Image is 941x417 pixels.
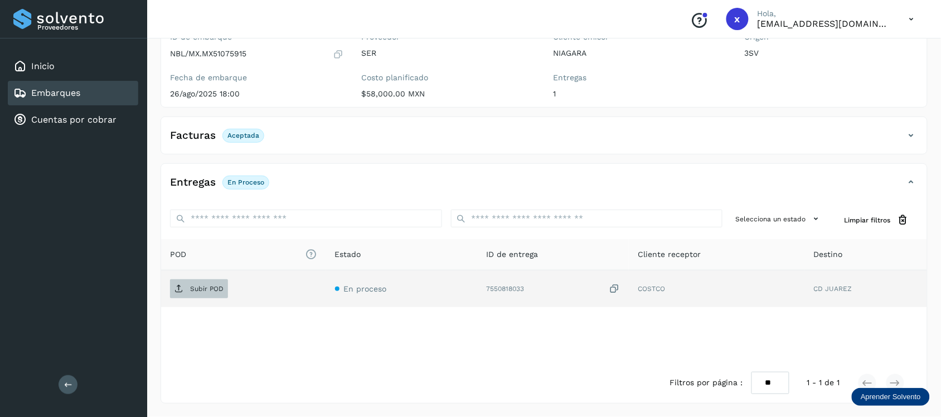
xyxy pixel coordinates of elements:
p: En proceso [227,178,264,186]
p: Subir POD [190,285,224,293]
p: NBL/MX.MX51075915 [170,49,246,59]
p: 1 [553,89,727,99]
span: Filtros por página : [670,377,743,389]
p: 3SV [745,49,919,58]
div: Cuentas por cobrar [8,108,138,132]
div: Inicio [8,54,138,79]
div: EntregasEn proceso [161,173,927,201]
p: Proveedores [37,23,134,31]
span: Cliente receptor [638,249,701,260]
button: Subir POD [170,279,228,298]
p: 26/ago/2025 18:00 [170,89,344,99]
button: Limpiar filtros [836,210,918,230]
label: Entregas [553,73,727,83]
p: $58,000.00 MXN [362,89,536,99]
a: Embarques [31,88,80,98]
span: En proceso [344,284,387,293]
span: POD [170,249,317,260]
div: FacturasAceptada [161,126,927,154]
span: Destino [813,249,842,260]
p: xmgm@transportesser.com.mx [758,18,891,29]
td: CD JUAREZ [804,270,927,307]
td: COSTCO [629,270,804,307]
p: NIAGARA [553,49,727,58]
span: 1 - 1 de 1 [807,377,840,389]
a: Inicio [31,61,55,71]
label: Costo planificado [362,73,536,83]
div: 7550818033 [486,283,620,295]
p: Hola, [758,9,891,18]
p: Aceptada [227,132,259,139]
h4: Entregas [170,176,216,189]
div: Embarques [8,81,138,105]
span: Estado [335,249,361,260]
h4: Facturas [170,129,216,142]
p: Aprender Solvento [861,392,921,401]
div: Aprender Solvento [852,388,930,406]
a: Cuentas por cobrar [31,114,117,125]
p: SER [362,49,536,58]
button: Selecciona un estado [731,210,827,228]
span: Limpiar filtros [845,215,891,225]
span: ID de entrega [486,249,538,260]
label: Fecha de embarque [170,73,344,83]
